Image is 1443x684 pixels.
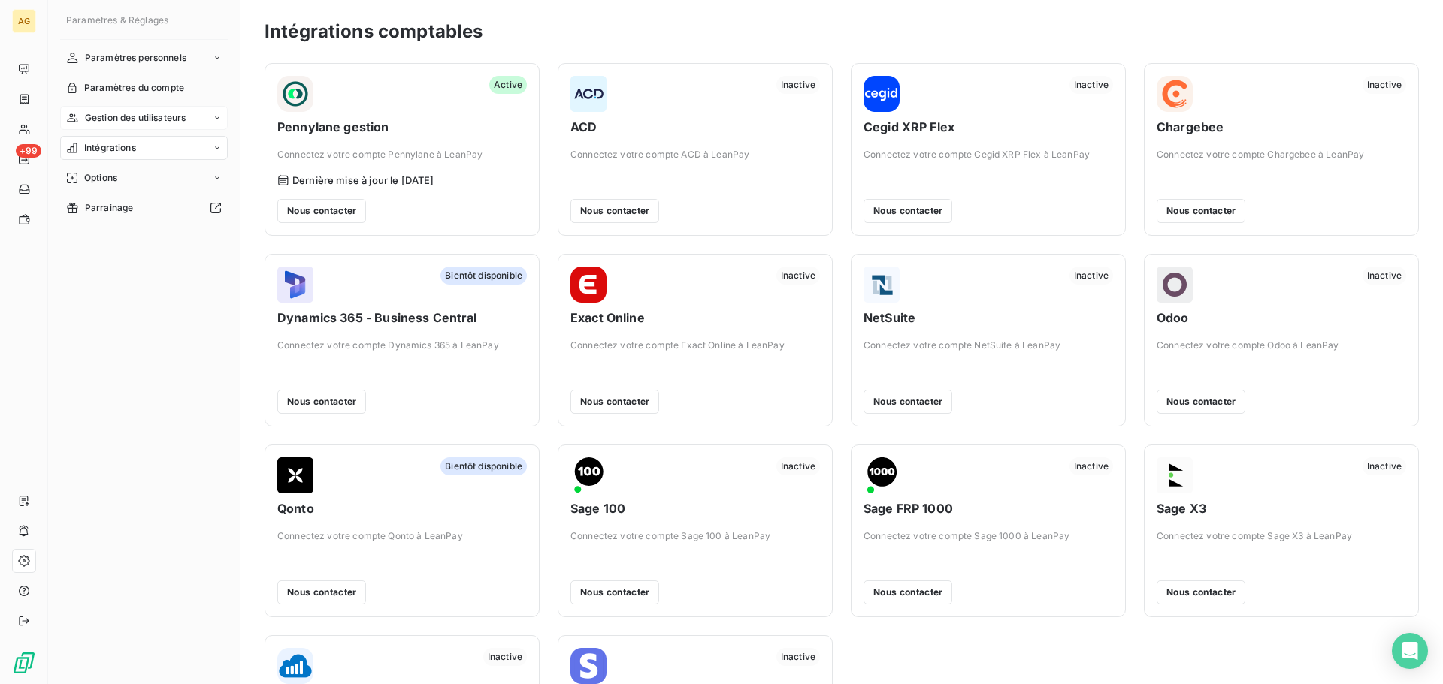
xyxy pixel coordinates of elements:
[570,580,659,604] button: Nous contacter
[1157,76,1193,112] img: Chargebee logo
[277,499,527,517] span: Qonto
[277,118,527,136] span: Pennylane gestion
[12,9,36,33] div: AG
[864,118,1113,136] span: Cegid XRP Flex
[776,648,820,666] span: Inactive
[864,390,952,414] button: Nous contacter
[1069,76,1113,94] span: Inactive
[277,339,527,352] span: Connectez votre compte Dynamics 365 à LeanPay
[864,529,1113,543] span: Connectez votre compte Sage 1000 à LeanPay
[483,648,527,666] span: Inactive
[1157,499,1406,517] span: Sage X3
[84,81,184,95] span: Paramètres du compte
[1363,76,1406,94] span: Inactive
[277,580,366,604] button: Nous contacter
[1157,309,1406,327] span: Odoo
[12,651,36,675] img: Logo LeanPay
[277,76,313,112] img: Pennylane gestion logo
[1157,580,1245,604] button: Nous contacter
[489,76,527,94] span: Active
[84,171,117,185] span: Options
[1157,148,1406,161] span: Connectez votre compte Chargebee à LeanPay
[570,457,607,493] img: Sage 100 logo
[864,267,900,303] img: NetSuite logo
[1157,390,1245,414] button: Nous contacter
[60,196,228,220] a: Parrainage
[277,457,313,493] img: Qonto logo
[60,76,228,100] a: Paramètres du compte
[570,529,820,543] span: Connectez votre compte Sage 100 à LeanPay
[66,14,168,26] span: Paramètres & Réglages
[1392,633,1428,669] div: Open Intercom Messenger
[570,390,659,414] button: Nous contacter
[1157,199,1245,223] button: Nous contacter
[864,199,952,223] button: Nous contacter
[85,51,186,65] span: Paramètres personnels
[570,309,820,327] span: Exact Online
[1363,457,1406,475] span: Inactive
[277,309,527,327] span: Dynamics 365 - Business Central
[864,309,1113,327] span: NetSuite
[570,267,607,303] img: Exact Online logo
[277,390,366,414] button: Nous contacter
[1157,457,1193,493] img: Sage X3 logo
[1157,267,1193,303] img: Odoo logo
[265,18,483,45] h3: Intégrations comptables
[776,267,820,285] span: Inactive
[1157,118,1406,136] span: Chargebee
[292,174,434,186] span: Dernière mise à jour le [DATE]
[1069,267,1113,285] span: Inactive
[864,580,952,604] button: Nous contacter
[864,457,900,493] img: Sage FRP 1000 logo
[570,76,607,112] img: ACD logo
[776,76,820,94] span: Inactive
[84,141,136,155] span: Intégrations
[85,111,186,125] span: Gestion des utilisateurs
[440,457,527,475] span: Bientôt disponible
[277,267,313,303] img: Dynamics 365 - Business Central logo
[864,499,1113,517] span: Sage FRP 1000
[570,199,659,223] button: Nous contacter
[570,148,820,161] span: Connectez votre compte ACD à LeanPay
[776,457,820,475] span: Inactive
[1157,339,1406,352] span: Connectez votre compte Odoo à LeanPay
[864,148,1113,161] span: Connectez votre compte Cegid XRP Flex à LeanPay
[570,118,820,136] span: ACD
[1363,267,1406,285] span: Inactive
[864,76,900,112] img: Cegid XRP Flex logo
[570,499,820,517] span: Sage 100
[570,339,820,352] span: Connectez votre compte Exact Online à LeanPay
[1069,457,1113,475] span: Inactive
[570,648,607,684] img: Stripe Billing logo
[277,648,313,684] img: Sellsy logo
[85,201,134,215] span: Parrainage
[1157,529,1406,543] span: Connectez votre compte Sage X3 à LeanPay
[277,529,527,543] span: Connectez votre compte Qonto à LeanPay
[277,148,527,161] span: Connectez votre compte Pennylane à LeanPay
[864,339,1113,352] span: Connectez votre compte NetSuite à LeanPay
[440,267,527,285] span: Bientôt disponible
[277,199,366,223] button: Nous contacter
[16,144,41,158] span: +99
